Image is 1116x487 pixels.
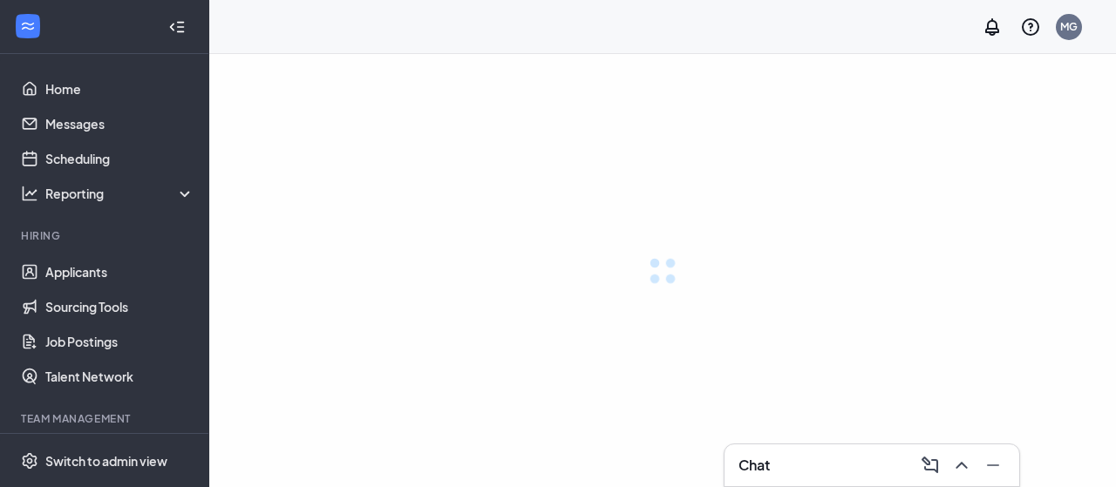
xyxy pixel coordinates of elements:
svg: ChevronUp [951,455,972,476]
div: Hiring [21,228,191,243]
a: Sourcing Tools [45,289,194,324]
button: Minimize [977,451,1005,479]
svg: WorkstreamLogo [19,17,37,35]
a: Scheduling [45,141,194,176]
div: Switch to admin view [45,452,167,470]
div: Reporting [45,185,195,202]
svg: Settings [21,452,38,470]
a: Job Postings [45,324,194,359]
h3: Chat [738,456,770,475]
div: MG [1060,19,1078,34]
svg: ComposeMessage [920,455,941,476]
div: Team Management [21,411,191,426]
a: Messages [45,106,194,141]
a: Talent Network [45,359,194,394]
svg: Collapse [168,18,186,36]
a: Home [45,71,194,106]
svg: Minimize [983,455,1004,476]
a: Applicants [45,254,194,289]
svg: Analysis [21,185,38,202]
svg: Notifications [982,17,1003,37]
button: ComposeMessage [915,451,942,479]
button: ChevronUp [946,451,974,479]
svg: QuestionInfo [1020,17,1041,37]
